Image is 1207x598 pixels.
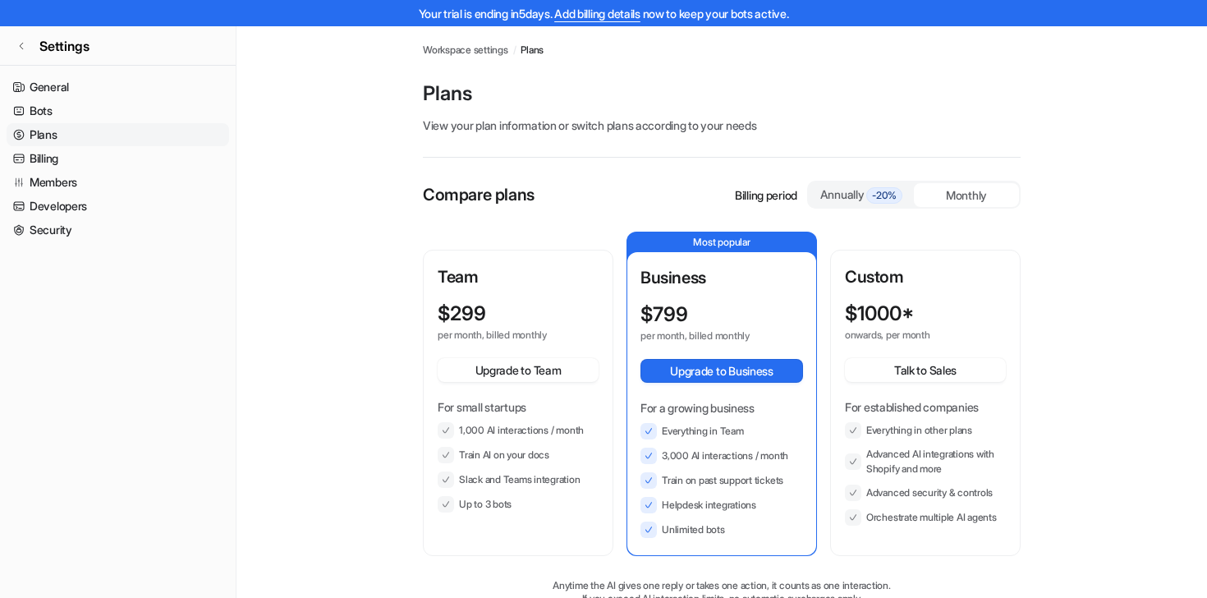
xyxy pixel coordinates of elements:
[423,80,1021,107] p: Plans
[845,264,1006,289] p: Custom
[845,329,976,342] p: onwards, per month
[845,358,1006,382] button: Talk to Sales
[438,496,599,513] li: Up to 3 bots
[423,579,1021,592] p: Anytime the AI gives one reply or takes one action, it counts as one interaction.
[640,497,803,513] li: Helpdesk integrations
[423,117,1021,134] p: View your plan information or switch plans according to your needs
[640,423,803,439] li: Everything in Team
[845,447,1006,476] li: Advanced AI integrations with Shopify and more
[845,302,914,325] p: $ 1000*
[845,422,1006,439] li: Everything in other plans
[438,471,599,488] li: Slack and Teams integration
[39,36,89,56] span: Settings
[554,7,640,21] a: Add billing details
[914,183,1019,207] div: Monthly
[845,509,1006,526] li: Orchestrate multiple AI agents
[438,358,599,382] button: Upgrade to Team
[438,264,599,289] p: Team
[7,195,229,218] a: Developers
[7,76,229,99] a: General
[438,302,486,325] p: $ 299
[640,448,803,464] li: 3,000 AI interactions / month
[438,398,599,416] p: For small startups
[521,43,544,57] a: Plans
[640,359,803,383] button: Upgrade to Business
[513,43,516,57] span: /
[438,422,599,439] li: 1,000 AI interactions / month
[845,485,1006,501] li: Advanced security & controls
[7,147,229,170] a: Billing
[815,186,907,204] div: Annually
[423,182,535,207] p: Compare plans
[7,218,229,241] a: Security
[438,329,569,342] p: per month, billed monthly
[866,187,902,204] span: -20%
[7,123,229,146] a: Plans
[7,99,229,122] a: Bots
[640,265,803,290] p: Business
[438,447,599,463] li: Train AI on your docs
[845,398,1006,416] p: For established companies
[627,232,816,252] p: Most popular
[423,43,508,57] a: Workspace settings
[7,171,229,194] a: Members
[640,399,803,416] p: For a growing business
[640,329,773,343] p: per month, billed monthly
[735,186,797,204] p: Billing period
[640,303,688,326] p: $ 799
[640,472,803,489] li: Train on past support tickets
[640,522,803,538] li: Unlimited bots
